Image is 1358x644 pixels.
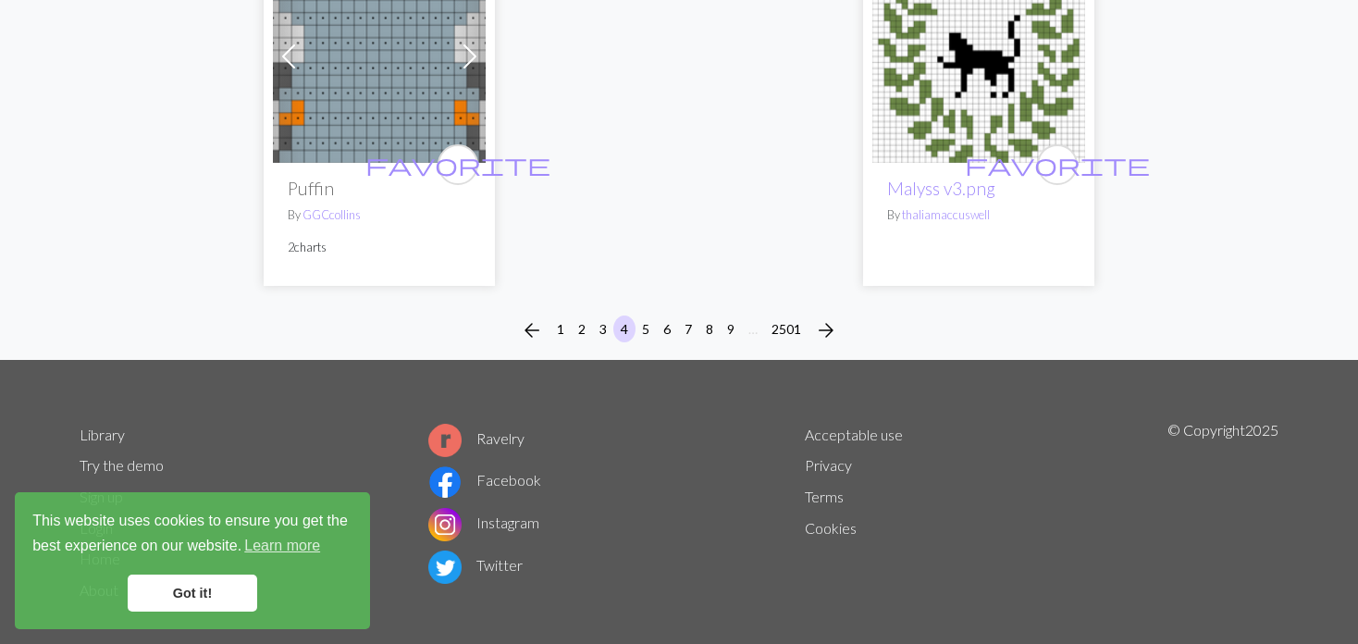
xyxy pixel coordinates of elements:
a: Acceptable use [805,426,903,443]
nav: Page navigation [513,316,845,345]
a: Try the demo [80,456,164,474]
i: favourite [365,146,550,183]
a: Cookies [805,519,857,537]
span: favorite [365,150,550,179]
button: 5 [635,316,657,342]
button: Previous [513,316,550,345]
h2: Puffin [288,178,471,199]
a: learn more about cookies [241,532,323,560]
button: 9 [720,316,742,342]
div: cookieconsent [15,492,370,629]
i: favourite [965,146,1150,183]
button: 2 [571,316,593,342]
p: By [288,206,471,224]
a: Library [80,426,125,443]
p: 2 charts [288,239,471,256]
img: Instagram logo [428,508,462,541]
a: Puffin [273,45,486,63]
button: 3 [592,316,614,342]
a: Twitter [428,556,523,574]
i: Previous [521,319,543,341]
button: 7 [677,316,699,342]
img: Facebook logo [428,465,462,499]
button: 8 [698,316,721,342]
button: favourite [438,144,478,185]
span: arrow_back [521,317,543,343]
span: arrow_forward [815,317,837,343]
button: 6 [656,316,678,342]
a: thaliamaccuswell [902,207,990,222]
button: 2501 [764,316,809,342]
a: Instagram [428,514,539,531]
button: 1 [549,316,572,342]
a: Sign up [80,488,123,505]
a: Terms [805,488,844,505]
a: Privacy [805,456,852,474]
span: This website uses cookies to ensure you get the best experience on our website. [32,510,352,560]
p: © Copyright 2025 [1167,419,1278,606]
a: Ravelry [428,429,525,447]
button: Next [808,316,845,345]
i: Next [815,319,837,341]
button: 4 [613,316,636,342]
img: Twitter logo [428,551,462,584]
a: GGCcollins [302,207,361,222]
a: dismiss cookie message [128,575,257,612]
p: By [887,206,1070,224]
img: Ravelry logo [428,424,462,457]
a: Malyss v2.png [872,45,1085,63]
span: favorite [965,150,1150,179]
button: favourite [1037,144,1078,185]
a: Facebook [428,471,541,489]
a: Malyss v3.png [887,178,995,199]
